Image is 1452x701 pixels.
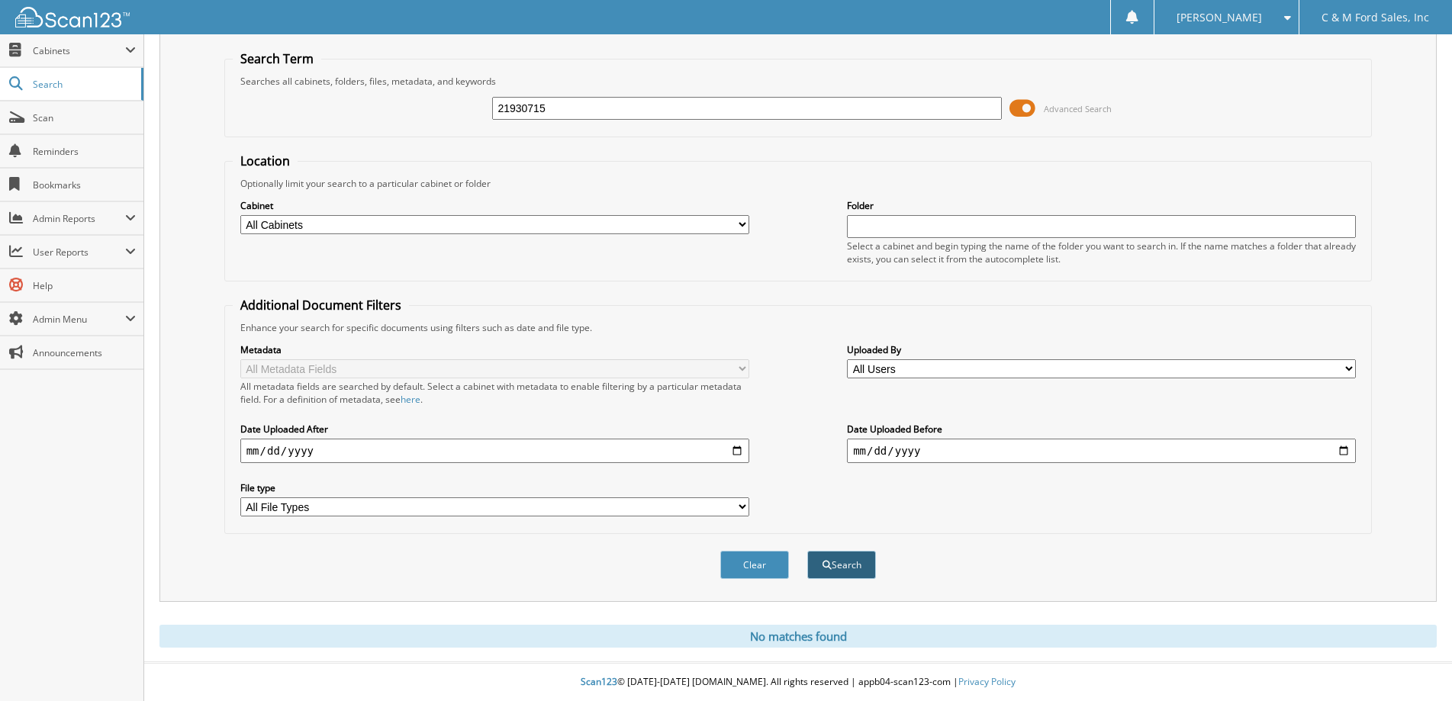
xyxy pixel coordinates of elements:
label: File type [240,481,749,494]
input: start [240,439,749,463]
legend: Additional Document Filters [233,297,409,314]
span: Cabinets [33,44,125,57]
div: Select a cabinet and begin typing the name of the folder you want to search in. If the name match... [847,240,1356,265]
div: Searches all cabinets, folders, files, metadata, and keywords [233,75,1364,88]
span: C & M Ford Sales, Inc [1322,13,1429,22]
span: Reminders [33,145,136,158]
div: © [DATE]-[DATE] [DOMAIN_NAME]. All rights reserved | appb04-scan123-com | [144,664,1452,701]
label: Date Uploaded Before [847,423,1356,436]
label: Cabinet [240,199,749,212]
a: Privacy Policy [958,675,1016,688]
span: Advanced Search [1044,103,1112,114]
span: Scan [33,111,136,124]
img: scan123-logo-white.svg [15,7,130,27]
label: Uploaded By [847,343,1356,356]
div: All metadata fields are searched by default. Select a cabinet with metadata to enable filtering b... [240,380,749,406]
span: Scan123 [581,675,617,688]
span: Help [33,279,136,292]
label: Folder [847,199,1356,212]
span: Admin Reports [33,212,125,225]
label: Metadata [240,343,749,356]
button: Clear [720,551,789,579]
span: User Reports [33,246,125,259]
legend: Search Term [233,50,321,67]
div: Optionally limit your search to a particular cabinet or folder [233,177,1364,190]
span: Search [33,78,134,91]
span: [PERSON_NAME] [1177,13,1262,22]
button: Search [807,551,876,579]
span: Bookmarks [33,178,136,191]
input: end [847,439,1356,463]
legend: Location [233,153,298,169]
div: Enhance your search for specific documents using filters such as date and file type. [233,321,1364,334]
label: Date Uploaded After [240,423,749,436]
span: Admin Menu [33,313,125,326]
span: Announcements [33,346,136,359]
a: here [401,393,420,406]
div: No matches found [159,625,1437,648]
